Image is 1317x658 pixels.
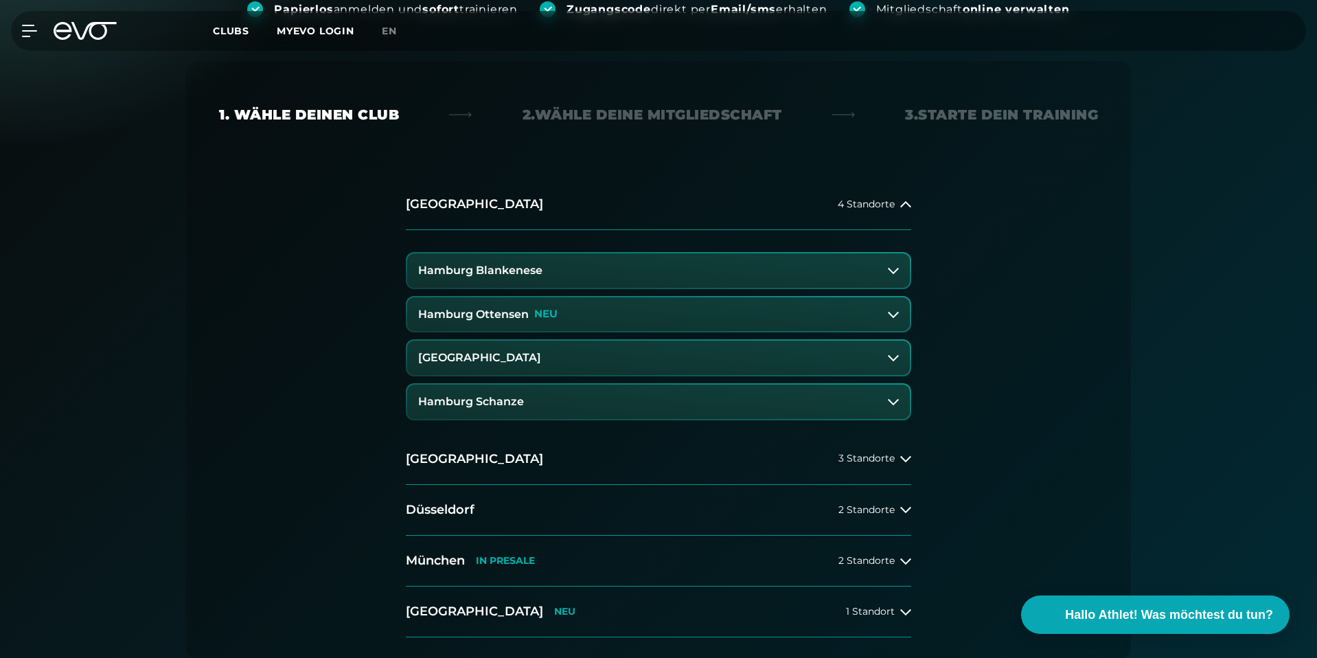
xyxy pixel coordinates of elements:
h2: Düsseldorf [406,501,474,519]
button: MünchenIN PRESALE2 Standorte [406,536,911,587]
button: Hamburg Blankenese [407,253,910,288]
div: 3. Starte dein Training [905,105,1098,124]
span: Hallo Athlet! Was möchtest du tun? [1065,606,1273,624]
button: [GEOGRAPHIC_DATA] [407,341,910,375]
a: MYEVO LOGIN [277,25,354,37]
p: IN PRESALE [476,555,535,567]
span: en [382,25,397,37]
p: NEU [534,308,558,320]
button: Düsseldorf2 Standorte [406,485,911,536]
div: 1. Wähle deinen Club [219,105,399,124]
button: [GEOGRAPHIC_DATA]4 Standorte [406,179,911,230]
span: Clubs [213,25,249,37]
h2: [GEOGRAPHIC_DATA] [406,451,543,468]
button: Hamburg OttensenNEU [407,297,910,332]
div: 2. Wähle deine Mitgliedschaft [523,105,782,124]
button: [GEOGRAPHIC_DATA]NEU1 Standort [406,587,911,637]
h2: [GEOGRAPHIC_DATA] [406,603,543,620]
h3: Hamburg Blankenese [418,264,542,277]
button: [GEOGRAPHIC_DATA]3 Standorte [406,434,911,485]
p: NEU [554,606,575,617]
button: Hallo Athlet! Was möchtest du tun? [1021,595,1290,634]
span: 1 Standort [846,606,895,617]
h3: Hamburg Schanze [418,396,524,408]
h3: Hamburg Ottensen [418,308,529,321]
button: Hamburg Schanze [407,385,910,419]
h2: München [406,552,465,569]
h2: [GEOGRAPHIC_DATA] [406,196,543,213]
span: 2 Standorte [838,505,895,515]
a: Clubs [213,24,277,37]
h3: [GEOGRAPHIC_DATA] [418,352,541,364]
a: en [382,23,413,39]
span: 3 Standorte [838,453,895,464]
span: 2 Standorte [838,556,895,566]
span: 4 Standorte [838,199,895,209]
